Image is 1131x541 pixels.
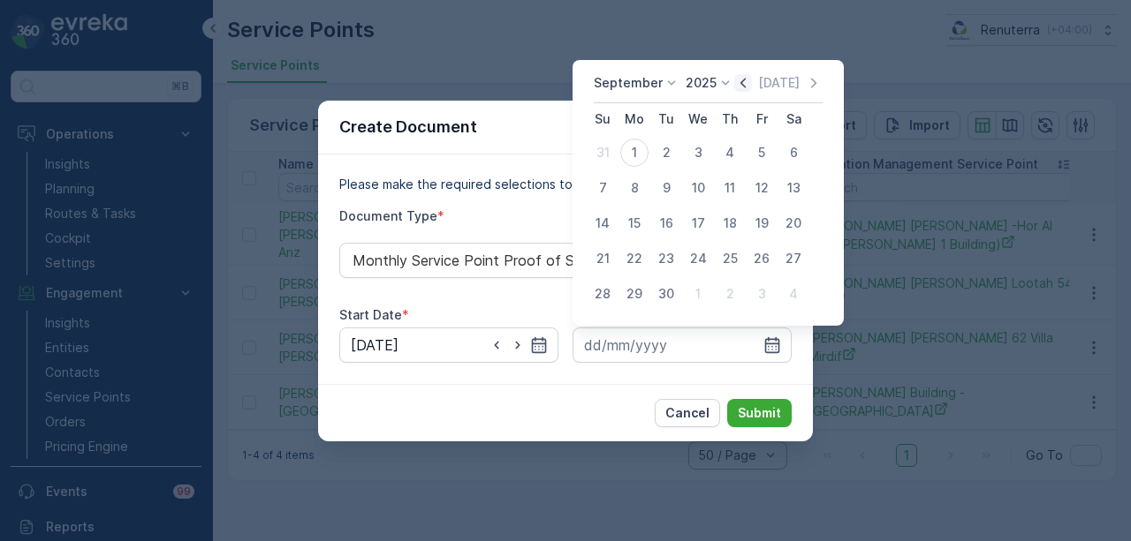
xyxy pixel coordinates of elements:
input: dd/mm/yyyy [573,327,792,363]
th: Sunday [587,103,619,135]
div: 29 [620,280,649,308]
div: 14 [588,209,617,237]
div: 12 [748,174,776,202]
th: Tuesday [650,103,682,135]
div: 5 [748,139,776,167]
div: 24 [684,244,712,273]
div: 6 [779,139,808,167]
p: Submit [738,404,781,422]
button: Cancel [655,399,720,427]
div: 25 [716,244,744,273]
div: 18 [716,209,744,237]
p: 2025 [686,74,717,92]
div: 4 [716,139,744,167]
div: 3 [684,139,712,167]
th: Thursday [714,103,746,135]
div: 2 [652,139,680,167]
div: 31 [588,139,617,167]
input: dd/mm/yyyy [339,327,558,363]
p: September [594,74,663,92]
div: 26 [748,244,776,273]
div: 28 [588,280,617,308]
div: 16 [652,209,680,237]
div: 7 [588,174,617,202]
button: Submit [727,399,792,427]
p: Create Document [339,115,477,139]
div: 30 [652,280,680,308]
th: Wednesday [682,103,714,135]
div: 15 [620,209,649,237]
div: 22 [620,244,649,273]
div: 20 [779,209,808,237]
p: [DATE] [758,74,800,92]
label: Document Type [339,208,437,223]
div: 17 [684,209,712,237]
div: 3 [748,280,776,308]
div: 1 [684,280,712,308]
div: 21 [588,244,617,273]
div: 11 [716,174,744,202]
div: 10 [684,174,712,202]
div: 2 [716,280,744,308]
th: Friday [746,103,778,135]
div: 9 [652,174,680,202]
th: Saturday [778,103,809,135]
p: Cancel [665,404,710,422]
div: 19 [748,209,776,237]
div: 8 [620,174,649,202]
div: 23 [652,244,680,273]
p: Please make the required selections to create your document. [339,176,792,193]
label: Start Date [339,307,402,322]
div: 13 [779,174,808,202]
div: 1 [620,139,649,167]
div: 4 [779,280,808,308]
div: 27 [779,244,808,273]
th: Monday [619,103,650,135]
